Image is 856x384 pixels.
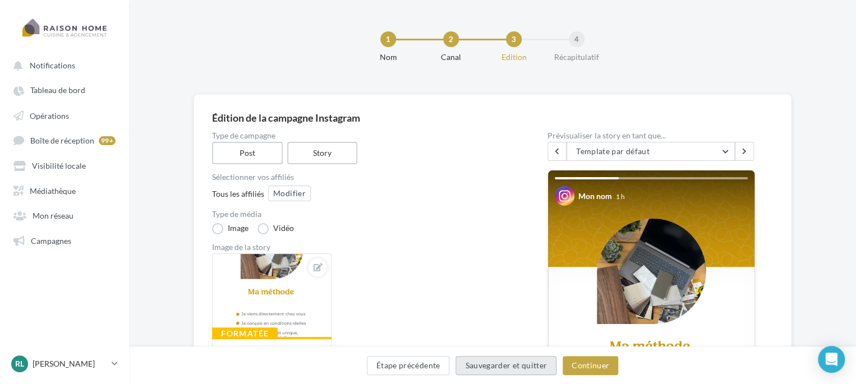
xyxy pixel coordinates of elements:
a: Boîte de réception 99+ [7,129,122,150]
div: 1 h [616,192,625,201]
div: Open Intercom Messenger [818,346,845,373]
div: 1 [380,31,396,47]
button: Sauvegarder et quitter [455,356,556,375]
button: Continuer [563,356,618,375]
a: Médiathèque [7,180,122,200]
div: Image de la story [212,243,512,251]
label: Story [287,142,358,164]
span: Tableau de bord [30,86,85,95]
a: Campagnes [7,230,122,250]
button: Template par défaut [567,142,735,161]
a: RL [PERSON_NAME] [9,353,120,374]
div: 99+ [99,136,116,145]
div: copie [DATE] - story-concept-2 [222,345,294,369]
div: Récapitulatif [541,52,613,63]
div: Sélectionner vos affiliés [212,173,512,181]
a: Visibilité locale [7,155,122,175]
span: Campagnes [31,235,71,245]
span: Mon réseau [33,211,73,220]
span: Visibilité locale [32,161,86,170]
div: Tous les affiliés [212,188,264,200]
div: 2 [443,31,459,47]
span: Template par défaut [576,146,650,156]
button: Modifier [268,186,311,201]
label: Post [212,142,283,164]
div: Edition [478,52,550,63]
a: Mon réseau [7,205,122,225]
span: Boîte de réception [30,136,94,145]
label: Type de média [212,210,512,218]
div: 4 [569,31,585,47]
div: Formatée [212,327,278,340]
div: Nom [352,52,424,63]
button: Notifications [7,55,118,75]
div: Mon nom [578,191,612,202]
label: Type de campagne [212,132,512,140]
div: Édition de la campagne Instagram [212,113,773,123]
span: Notifications [30,61,75,70]
div: 3 [506,31,522,47]
a: Opérations [7,105,122,125]
label: Vidéo [257,223,294,234]
a: Tableau de bord [7,80,122,100]
button: Étape précédente [367,356,450,375]
label: Image [212,223,248,234]
div: Prévisualiser la story en tant que... [547,132,755,140]
span: RL [15,358,24,369]
span: Opérations [30,110,69,120]
span: Médiathèque [30,186,76,195]
div: Canal [415,52,487,63]
p: [PERSON_NAME] [33,358,107,369]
